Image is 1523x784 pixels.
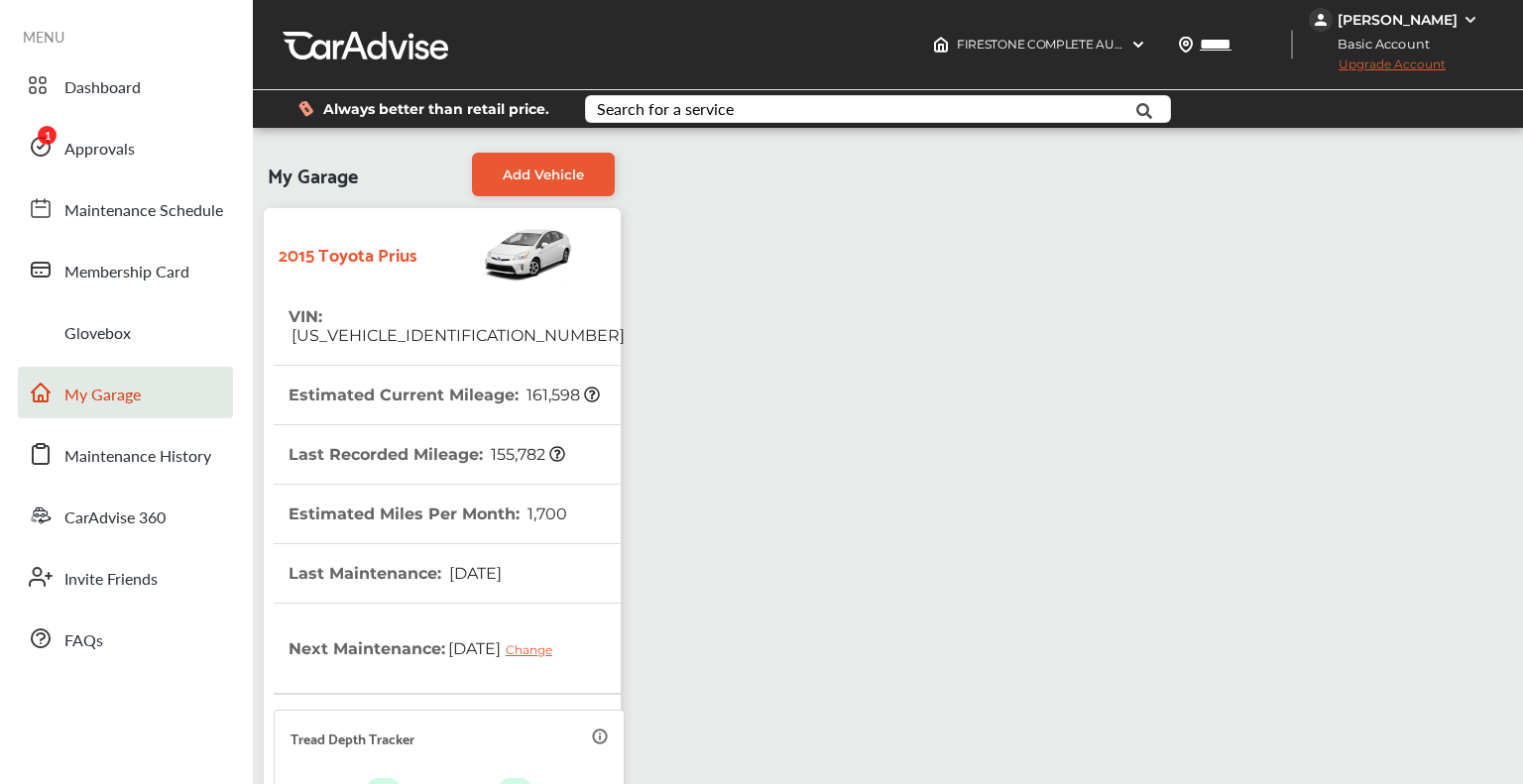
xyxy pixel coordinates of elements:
[525,504,567,523] span: 1,700
[18,367,233,418] a: My Garage
[18,305,233,357] a: Glovebox
[18,613,233,664] a: FAQs
[18,59,233,111] a: Dashboard
[1309,8,1333,32] img: jVpblrzwTbfkPYzPPzSLxeg0AAAAASUVORK5CYII=
[1291,30,1293,59] img: header-divider.bc55588e.svg
[289,425,565,484] th: Last Recorded Mileage :
[446,564,502,583] span: [DATE]
[64,75,141,101] span: Dashboard
[64,444,211,470] span: Maintenance History
[64,567,158,593] span: Invite Friends
[289,366,600,424] th: Estimated Current Mileage :
[597,101,734,117] div: Search for a service
[289,604,567,693] th: Next Maintenance :
[289,544,502,603] th: Last Maintenance :
[64,628,103,654] span: FAQs
[524,386,600,404] span: 161,598
[291,727,414,749] p: Tread Depth Tracker
[18,121,233,172] a: Approvals
[289,326,625,345] span: [US_VEHICLE_IDENTIFICATION_NUMBER]
[933,37,949,53] img: header-home-logo.8d720a4f.svg
[503,167,584,182] span: Add Vehicle
[268,153,358,196] span: My Garage
[1463,12,1478,28] img: WGsFRI8htEPBVLJbROoPRyZpYNWhNONpIPPETTm6eUC0GeLEiAAAAAElFTkSuQmCC
[323,102,549,116] span: Always better than retail price.
[472,153,615,196] a: Add Vehicle
[18,244,233,295] a: Membership Card
[64,198,223,224] span: Maintenance Schedule
[1311,34,1445,55] span: Basic Account
[64,137,135,163] span: Approvals
[1178,37,1194,53] img: location_vector.a44bc228.svg
[64,321,131,347] span: Glovebox
[279,238,417,269] strong: 2015 Toyota Prius
[506,642,562,657] div: Change
[18,182,233,234] a: Maintenance Schedule
[18,551,233,603] a: Invite Friends
[298,100,313,117] img: dollor_label_vector.a70140d1.svg
[64,260,189,285] span: Membership Card
[1309,56,1446,81] span: Upgrade Account
[488,445,565,464] span: 155,782
[18,490,233,541] a: CarAdvise 360
[23,29,64,45] span: MENU
[289,287,625,365] th: VIN :
[18,428,233,480] a: Maintenance History
[64,505,166,531] span: CarAdvise 360
[64,383,141,408] span: My Garage
[289,485,567,543] th: Estimated Miles Per Month :
[445,623,567,673] span: [DATE]
[1130,37,1146,53] img: header-down-arrow.9dd2ce7d.svg
[417,218,574,287] img: Vehicle
[1338,11,1458,29] div: [PERSON_NAME]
